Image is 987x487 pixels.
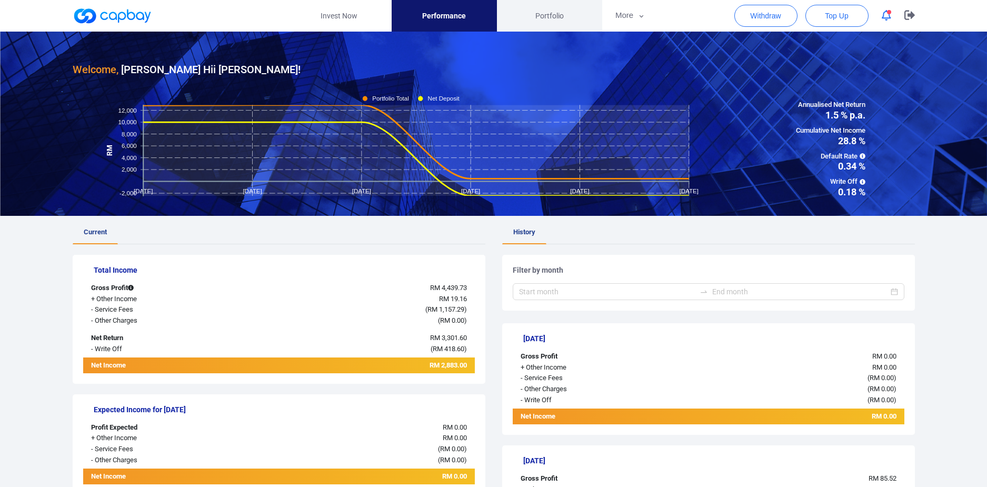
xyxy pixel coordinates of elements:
span: RM 4,439.73 [430,284,467,292]
tspan: Net Deposit [427,95,460,102]
span: RM 0.00 [870,374,894,382]
span: 28.8 % [796,136,865,146]
tspan: 4,000 [121,154,136,161]
tspan: 8,000 [121,131,136,137]
h5: [DATE] [523,334,904,343]
span: RM 0.00 [440,456,464,464]
span: RM 0.00 [870,396,894,404]
span: RM 0.00 [440,445,464,453]
span: Top Up [825,11,848,21]
tspan: RM [105,145,113,156]
div: Net Income [83,471,246,484]
tspan: 12,000 [118,107,136,113]
span: RM 2,883.00 [430,361,467,369]
span: RM 0.00 [440,316,464,324]
div: Net Income [83,360,246,373]
div: - Service Fees [83,304,246,315]
div: ( ) [246,444,475,455]
tspan: [DATE] [352,187,371,194]
div: ( ) [676,373,904,384]
div: ( ) [246,304,475,315]
span: RM 0.00 [870,385,894,393]
span: RM 0.00 [872,412,896,420]
div: Gross Profit [513,351,676,362]
h3: [PERSON_NAME] Hii [PERSON_NAME] ! [73,61,301,78]
div: Net Income [513,411,676,424]
tspan: [DATE] [570,187,589,194]
span: RM 0.00 [872,363,896,371]
tspan: 10,000 [118,119,136,125]
tspan: 2,000 [121,166,136,173]
div: - Service Fees [83,444,246,455]
span: Write Off [796,176,865,187]
tspan: [DATE] [679,187,698,194]
span: RM 19.16 [439,295,467,303]
button: Withdraw [734,5,797,27]
div: + Other Income [513,362,676,373]
span: Cumulative Net Income [796,125,865,136]
span: RM 85.52 [869,474,896,482]
span: Default Rate [796,151,865,162]
span: 1.5 % p.a. [796,111,865,120]
div: ( ) [676,395,904,406]
tspan: 6,000 [121,143,136,149]
span: Welcome, [73,63,118,76]
h5: Filter by month [513,265,904,275]
span: History [513,228,535,236]
div: ( ) [246,455,475,466]
h5: Total Income [94,265,475,275]
span: RM 0.00 [443,423,467,431]
div: ( ) [246,315,475,326]
h5: Expected Income for [DATE] [94,405,475,414]
div: + Other Income [83,433,246,444]
h5: [DATE] [523,456,904,465]
div: - Other Charges [513,384,676,395]
div: Gross Profit [513,473,676,484]
span: RM 0.00 [443,434,467,442]
button: Top Up [805,5,869,27]
span: Annualised Net Return [796,100,865,111]
span: Portfolio [535,10,564,22]
tspan: -2,000 [119,190,137,196]
div: ( ) [246,344,475,355]
span: RM 0.00 [442,472,467,480]
tspan: [DATE] [243,187,262,194]
input: Start month [519,286,695,297]
tspan: Portfolio Total [372,95,409,102]
span: Performance [422,10,466,22]
span: RM 418.60 [433,345,464,353]
span: RM 0.00 [872,352,896,360]
div: + Other Income [83,294,246,305]
div: - Service Fees [513,373,676,384]
tspan: [DATE] [134,187,153,194]
span: 0.18 % [796,187,865,197]
input: End month [712,286,889,297]
span: Current [84,228,107,236]
span: RM 1,157.29 [427,305,464,313]
tspan: [DATE] [461,187,480,194]
span: RM 3,301.60 [430,334,467,342]
div: - Other Charges [83,315,246,326]
div: Gross Profit [83,283,246,294]
div: Net Return [83,333,246,344]
span: to [700,287,708,296]
div: - Write Off [83,344,246,355]
div: - Other Charges [83,455,246,466]
div: Profit Expected [83,422,246,433]
div: ( ) [676,384,904,395]
span: 0.34 % [796,162,865,171]
div: - Write Off [513,395,676,406]
span: swap-right [700,287,708,296]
